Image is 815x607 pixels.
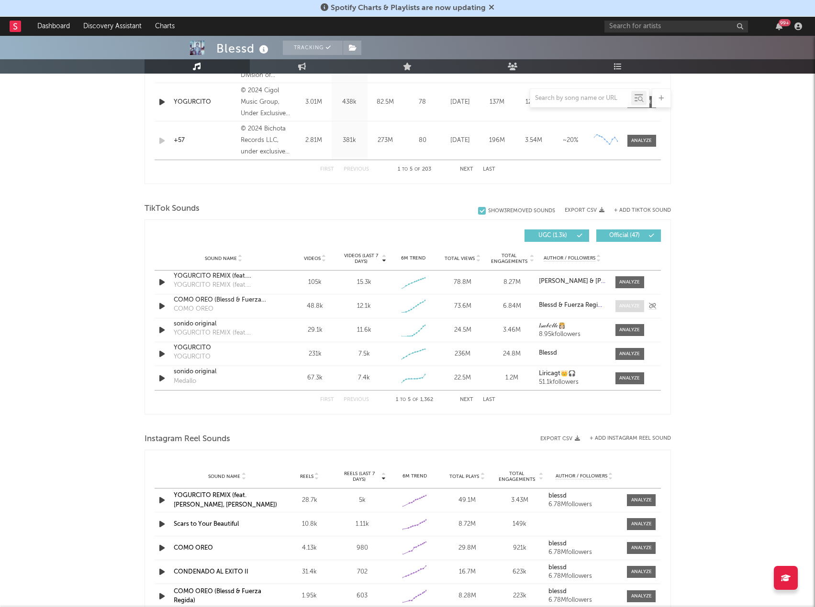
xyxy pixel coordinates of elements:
[604,21,748,33] input: Search for artists
[344,397,369,402] button: Previous
[174,588,261,604] a: COMO OREO (Blessd & Fuerza Regida)
[320,397,334,402] button: First
[174,319,274,329] a: sonido original
[548,588,620,595] a: blessd
[391,473,439,480] div: 6M Trend
[540,436,580,442] button: Export CSV
[357,325,371,335] div: 11.6k
[293,278,337,287] div: 105k
[525,229,589,242] button: UGC(1.3k)
[400,398,406,402] span: to
[174,521,239,527] a: Scars to Your Beautiful
[293,349,337,359] div: 231k
[338,591,386,601] div: 603
[286,496,334,505] div: 28.7k
[603,233,647,238] span: Official ( 47 )
[174,377,196,386] div: Medallo
[293,325,337,335] div: 29.1k
[342,253,380,264] span: Videos (last 7 days)
[283,41,343,55] button: Tracking
[286,591,334,601] div: 1.95k
[548,588,567,595] strong: blessd
[241,85,293,119] div: © 2024 Cigol Music Group, Under Exclusive License to Warner Music Latina
[174,136,236,145] a: +57
[440,349,485,359] div: 236M
[539,370,605,377] a: Liricagt👑🎧
[539,370,576,377] strong: Liricagt👑🎧
[440,278,485,287] div: 78.8M
[440,302,485,311] div: 73.6M
[320,167,334,172] button: First
[344,167,369,172] button: Previous
[174,492,277,508] a: YOGURCITO REMIX (feat. [PERSON_NAME], [PERSON_NAME])
[449,474,479,479] span: Total Plays
[145,434,230,445] span: Instagram Reel Sounds
[539,350,557,356] strong: Blessd
[490,349,534,359] div: 24.8M
[614,208,671,213] button: + Add TikTok Sound
[490,278,534,287] div: 8.27M
[548,541,567,547] strong: blessd
[293,302,337,311] div: 48.8k
[548,564,620,571] a: blessd
[77,17,148,36] a: Discovery Assistant
[298,136,329,145] div: 2.81M
[539,350,605,357] a: Blessd
[174,569,248,575] a: CONDENADO AL EXITO II
[31,17,77,36] a: Dashboard
[216,41,271,56] div: Blessd
[443,567,491,577] div: 16.7M
[555,136,587,145] div: ~ 20 %
[548,541,620,547] a: blessd
[148,17,181,36] a: Charts
[580,436,671,441] div: + Add Instagram Reel Sound
[406,136,439,145] div: 80
[490,302,534,311] div: 6.84M
[496,591,544,601] div: 223k
[338,496,386,505] div: 5k
[530,95,631,102] input: Search by song name or URL
[338,543,386,553] div: 980
[444,136,476,145] div: [DATE]
[338,471,380,482] span: Reels (last 7 days)
[174,281,274,290] div: YOGURCITO REMIX (feat. [PERSON_NAME], [PERSON_NAME])
[496,567,544,577] div: 623k
[548,493,620,499] a: blessd
[483,397,495,402] button: Last
[443,543,491,553] div: 29.8M
[531,233,575,238] span: UGC ( 1.3k )
[518,136,550,145] div: 3.54M
[443,520,491,529] div: 8.72M
[539,302,605,309] a: Blessd & Fuerza Regida & OvyOnTheDrums
[414,167,420,172] span: of
[300,474,313,479] span: Reels
[443,591,491,601] div: 8.28M
[174,295,274,305] a: COMO OREO (Blessd & Fuerza Regida)
[779,19,791,26] div: 99 +
[548,564,567,571] strong: blessd
[331,4,486,12] span: Spotify Charts & Playlists are now updating
[205,256,237,261] span: Sound Name
[548,597,620,604] div: 6.78M followers
[413,398,418,402] span: of
[391,255,435,262] div: 6M Trend
[208,474,240,479] span: Sound Name
[304,256,321,261] span: Videos
[338,520,386,529] div: 1.11k
[358,373,370,383] div: 7.4k
[490,325,534,335] div: 3.46M
[544,255,595,261] span: Author / Followers
[596,229,661,242] button: Official(47)
[496,471,538,482] span: Total Engagements
[490,373,534,383] div: 1.2M
[388,394,441,406] div: 1 5 1,362
[174,271,274,281] a: YOGURCITO REMIX (feat. [PERSON_NAME], [PERSON_NAME])
[443,496,491,505] div: 49.1M
[481,136,513,145] div: 196M
[174,352,211,362] div: YOGURCITO
[604,208,671,213] button: + Add TikTok Sound
[174,367,274,377] a: sonido original
[174,343,274,353] a: YOGURCITO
